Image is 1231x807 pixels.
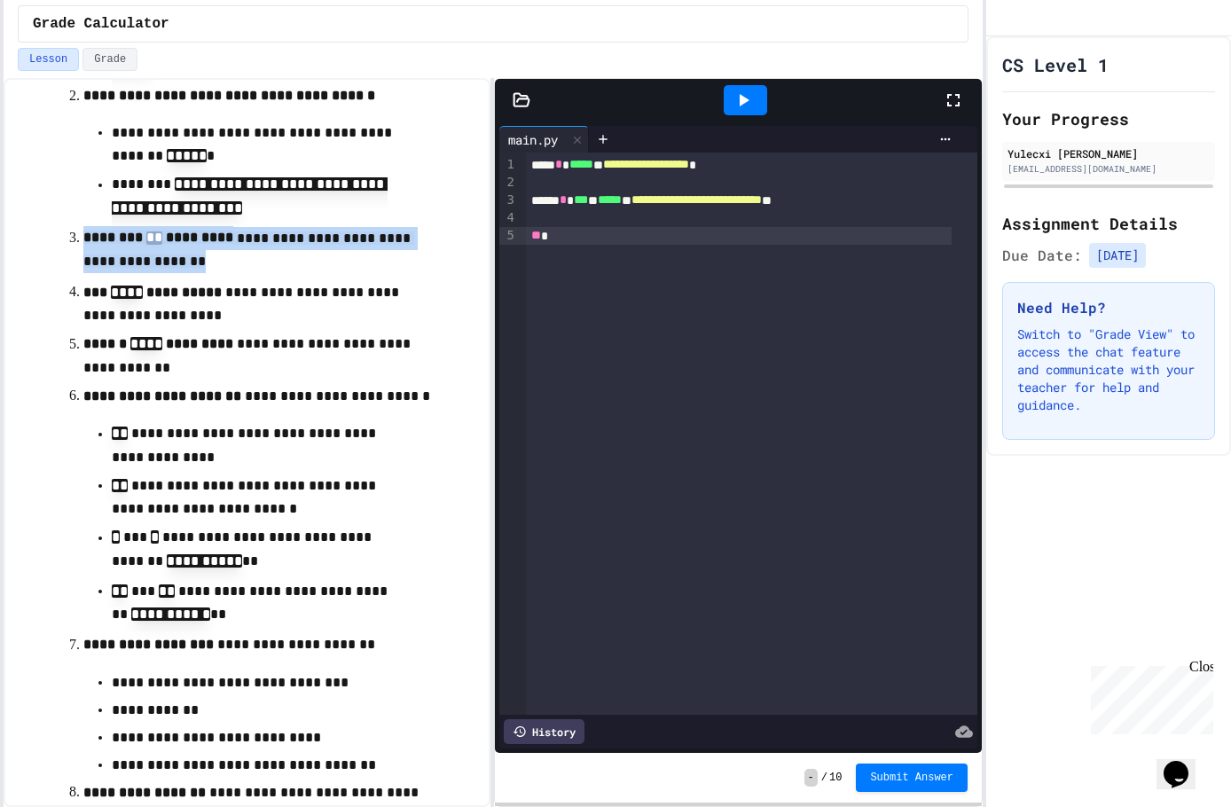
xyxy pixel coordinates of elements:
p: Switch to "Grade View" to access the chat feature and communicate with your teacher for help and ... [1017,325,1200,414]
div: 4 [499,209,517,227]
span: Due Date: [1002,245,1082,266]
h1: CS Level 1 [1002,52,1109,77]
span: - [804,769,818,787]
span: Grade Calculator [33,13,169,35]
button: Submit Answer [856,764,968,792]
span: Submit Answer [870,771,953,785]
span: 10 [829,771,842,785]
button: Grade [82,48,137,71]
h2: Assignment Details [1002,211,1215,236]
button: Lesson [18,48,79,71]
div: main.py [499,126,589,153]
div: 3 [499,192,517,209]
div: 5 [499,227,517,245]
div: [EMAIL_ADDRESS][DOMAIN_NAME] [1008,162,1210,176]
iframe: chat widget [1084,659,1213,734]
div: History [504,719,584,744]
div: main.py [499,130,567,149]
span: / [821,771,827,785]
div: 2 [499,174,517,192]
h2: Your Progress [1002,106,1215,131]
div: Chat with us now!Close [7,7,122,113]
div: Yulecxi [PERSON_NAME] [1008,145,1210,161]
div: 1 [499,156,517,174]
h3: Need Help? [1017,297,1200,318]
span: [DATE] [1089,243,1146,268]
iframe: chat widget [1157,736,1213,789]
